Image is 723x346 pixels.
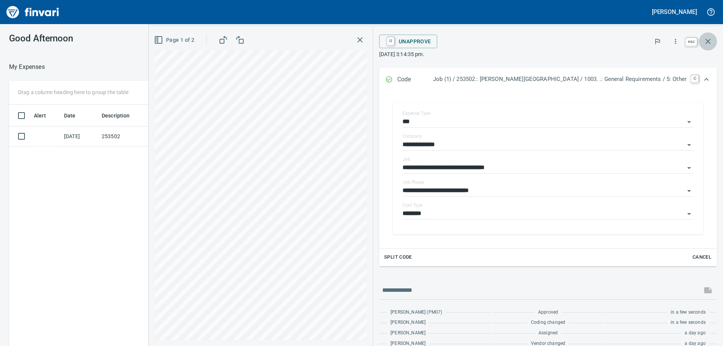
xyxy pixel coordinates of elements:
label: Job Phase [403,180,424,184]
button: UUnapprove [379,35,437,48]
button: Flag [649,33,666,50]
span: Coding changed [531,319,565,326]
span: This records your message into the invoice and notifies anyone mentioned [699,281,717,299]
span: Description [102,111,140,120]
button: Open [684,140,694,150]
h3: Good Afternoon [9,33,169,44]
div: Expand [379,67,717,92]
a: C [691,75,699,82]
a: U [387,37,394,45]
p: Drag a column heading here to group the table [18,88,128,96]
span: Assigned [538,329,558,337]
td: [DATE] [61,127,99,146]
p: [DATE] 3:14:35 pm. [379,50,717,58]
nav: breadcrumb [9,62,45,72]
span: in a few seconds [671,319,706,326]
span: in a few seconds [671,309,706,316]
span: Unapprove [385,35,431,48]
span: Alert [34,111,56,120]
p: Code [397,75,433,85]
div: Expand [379,92,717,266]
span: [PERSON_NAME] (PM07) [390,309,442,316]
h5: [PERSON_NAME] [652,8,697,16]
label: Cost Type [403,203,423,207]
p: My Expenses [9,62,45,72]
button: Open [684,117,694,127]
a: esc [686,38,697,46]
p: Job (1) / 253502.: [PERSON_NAME][GEOGRAPHIC_DATA] / 1003. .: General Requirements / 5: Other [433,75,686,84]
span: Cancel [692,253,712,262]
label: Job [403,157,410,162]
span: Page 1 of 2 [156,35,194,45]
label: Company [403,134,422,139]
button: Cancel [690,251,714,263]
label: Expense Type [403,111,430,116]
img: Finvari [5,3,61,21]
button: [PERSON_NAME] [650,6,699,18]
span: Alert [34,111,46,120]
span: Split Code [384,253,412,262]
span: Date [64,111,85,120]
button: Open [684,163,694,173]
td: 253502 [99,127,166,146]
span: [PERSON_NAME] [390,329,426,337]
span: Description [102,111,130,120]
span: Date [64,111,76,120]
span: [PERSON_NAME] [390,319,426,326]
span: Approved [538,309,558,316]
button: Split Code [382,251,414,263]
span: a day ago [685,329,706,337]
button: Page 1 of 2 [153,33,197,47]
button: Open [684,186,694,196]
button: Open [684,209,694,219]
